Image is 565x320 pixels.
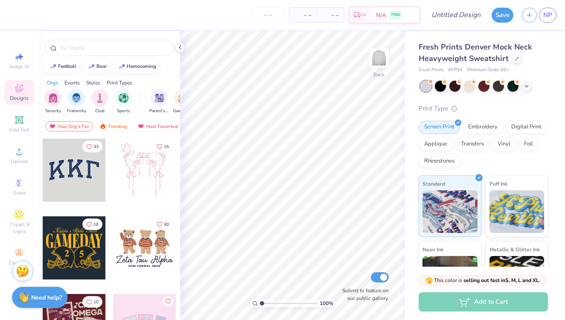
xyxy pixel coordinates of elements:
[419,138,453,151] div: Applique
[31,294,62,302] strong: Need help?
[149,108,169,114] span: Parent's Weekend
[489,179,507,188] span: Puff Ink
[117,108,130,114] span: Sports
[489,256,545,299] img: Metallic & Glitter Ink
[45,60,80,73] button: football
[338,287,389,302] label: Submit to feature on our public gallery.
[47,79,58,87] div: Orgs
[49,123,56,129] img: most_fav.gif
[164,222,169,227] span: 40
[173,89,192,114] div: filter for Game Day
[294,11,312,20] span: – –
[455,138,489,151] div: Transfers
[99,123,106,129] img: trending.gif
[9,63,29,70] span: Image AI
[72,93,81,103] img: Fraternity Image
[425,276,540,284] span: This color is .
[492,8,513,23] button: Save
[422,190,478,233] img: Standard
[115,89,132,114] button: filter button
[96,121,131,131] div: Trending
[13,189,26,196] span: Greek
[370,49,387,67] img: Back
[95,108,105,114] span: Club
[463,121,503,134] div: Embroidery
[137,123,144,129] img: most_fav.gif
[543,10,552,20] span: NP
[489,190,545,233] img: Puff Ink
[149,89,169,114] div: filter for Parent's Weekend
[322,11,339,20] span: – –
[44,89,61,114] div: filter for Sorority
[173,108,192,114] span: Game Day
[518,138,539,151] div: Foil
[154,93,164,103] img: Parent's Weekend Image
[467,67,510,74] span: Minimum Order: 50 +
[153,218,173,230] button: Like
[506,121,547,134] div: Digital Print
[82,218,102,230] button: Like
[82,296,102,308] button: Like
[163,296,173,306] button: Like
[419,104,548,113] div: Print Type
[320,300,333,307] span: 100 %
[425,276,433,285] span: 🫣
[164,145,169,149] span: 15
[251,7,285,23] input: – –
[48,93,58,103] img: Sorority Image
[9,126,29,133] span: Add Text
[93,145,99,149] span: 33
[539,8,556,23] a: NP
[127,64,156,69] div: homecoming
[44,89,61,114] button: filter button
[93,300,99,304] span: 10
[86,79,100,87] div: Styles
[11,158,28,165] span: Upload
[83,60,111,73] button: bear
[115,89,132,114] div: filter for Sports
[59,44,168,52] input: Try "Alpha"
[492,138,516,151] div: Vinyl
[373,71,384,79] div: Back
[82,141,102,152] button: Like
[50,64,56,69] img: trend_line.gif
[419,155,460,168] div: Rhinestones
[419,42,532,64] span: Fresh Prints Denver Mock Neck Heavyweight Sweatshirt
[376,11,386,20] span: N/A
[95,93,105,103] img: Club Image
[45,121,93,131] div: Your Org's Fav
[448,67,463,74] span: # FP94
[9,259,29,266] span: Decorate
[64,79,80,87] div: Events
[93,222,99,227] span: 18
[91,89,108,114] button: filter button
[419,121,460,134] div: Screen Print
[67,89,86,114] div: filter for Fraternity
[463,277,539,284] strong: selling out fast in S, M, L and XL
[173,89,192,114] button: filter button
[153,141,173,152] button: Like
[489,245,540,254] span: Metallic & Glitter Ink
[67,108,86,114] span: Fraternity
[58,64,76,69] div: football
[45,108,61,114] span: Sorority
[134,121,182,131] div: Most Favorited
[391,12,400,18] span: FREE
[114,60,160,73] button: homecoming
[422,256,478,299] img: Neon Ink
[425,6,487,23] input: Untitled Design
[422,179,445,188] span: Standard
[4,221,34,235] span: Clipart & logos
[419,67,444,74] span: Fresh Prints
[422,245,443,254] span: Neon Ink
[118,64,125,69] img: trend_line.gif
[67,89,86,114] button: filter button
[107,79,132,87] div: Print Types
[10,95,29,102] span: Designs
[178,93,188,103] img: Game Day Image
[91,89,108,114] div: filter for Club
[96,64,107,69] div: bear
[88,64,95,69] img: trend_line.gif
[119,93,128,103] img: Sports Image
[149,89,169,114] button: filter button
